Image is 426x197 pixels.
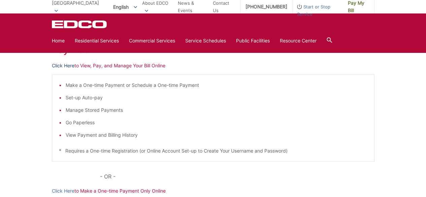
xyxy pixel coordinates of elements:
a: Click Here [52,187,74,195]
li: View Payment and Billing History [66,131,367,139]
a: Residential Services [75,37,119,44]
p: to View, Pay, and Manage Your Bill Online [52,62,374,69]
a: Home [52,37,65,44]
a: Commercial Services [129,37,175,44]
p: * Requires a One-time Registration (or Online Account Set-up to Create Your Username and Password) [59,147,367,155]
li: Go Paperless [66,119,367,126]
li: Make a One-time Payment or Schedule a One-time Payment [66,81,367,89]
a: Resource Center [280,37,317,44]
a: Public Facilities [236,37,270,44]
span: English [108,1,142,12]
li: Manage Stored Payments [66,106,367,114]
a: EDCD logo. Return to the homepage. [52,20,108,28]
li: Set-up Auto-pay [66,94,367,101]
a: Service Schedules [185,37,226,44]
a: Click Here [52,62,74,69]
p: - OR - [100,172,374,181]
p: to Make a One-time Payment Only Online [52,187,374,195]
